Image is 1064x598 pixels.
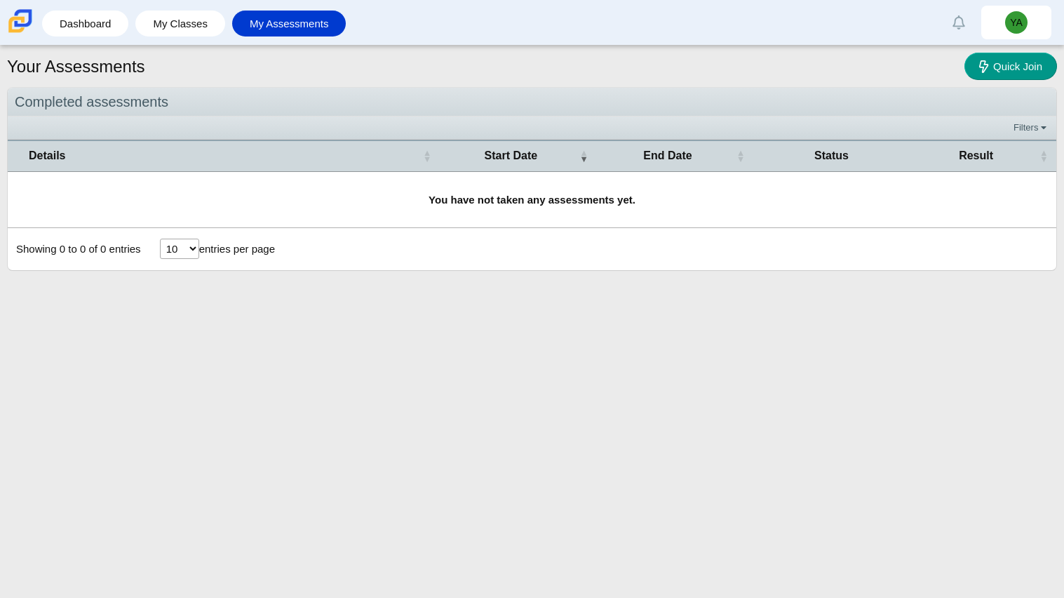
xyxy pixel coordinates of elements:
[579,141,588,171] span: Start Date : Activate to remove sorting
[8,88,1056,117] div: Completed assessments
[643,149,692,161] span: End Date
[7,55,145,79] h1: Your Assessments
[981,6,1051,39] a: YA
[1010,121,1053,135] a: Filters
[8,228,141,270] div: Showing 0 to 0 of 0 entries
[29,149,65,161] span: Details
[736,141,745,171] span: End Date : Activate to sort
[1010,18,1023,27] span: YA
[6,6,35,36] img: Carmen School of Science & Technology
[429,194,635,206] b: You have not taken any assessments yet.
[199,243,275,255] label: entries per page
[993,60,1042,72] span: Quick Join
[142,11,218,36] a: My Classes
[1039,141,1048,171] span: Result : Activate to sort
[485,149,538,161] span: Start Date
[964,53,1057,80] a: Quick Join
[423,141,431,171] span: Details : Activate to sort
[6,26,35,38] a: Carmen School of Science & Technology
[814,149,849,161] span: Status
[49,11,121,36] a: Dashboard
[239,11,339,36] a: My Assessments
[959,149,993,161] span: Result
[943,7,974,38] a: Alerts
